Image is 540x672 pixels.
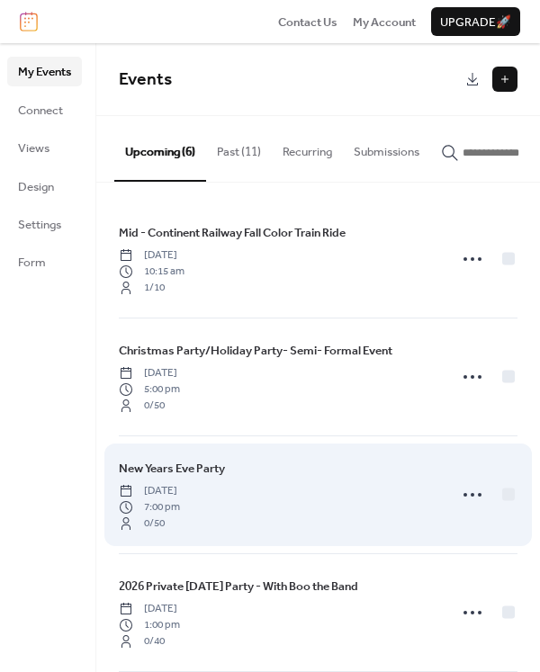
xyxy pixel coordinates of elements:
[119,63,172,96] span: Events
[119,365,180,381] span: [DATE]
[119,247,184,264] span: [DATE]
[144,515,165,532] span: 0 / 50
[7,95,82,124] a: Connect
[18,102,63,120] span: Connect
[114,116,206,181] button: Upcoming (6)
[278,13,337,31] span: Contact Us
[353,13,416,31] a: My Account
[119,617,180,633] span: 1:00 pm
[119,381,180,398] span: 5:00 pm
[7,247,82,276] a: Form
[119,264,184,280] span: 10:15 am
[278,13,337,31] a: Contact Us
[18,63,71,81] span: My Events
[7,57,82,85] a: My Events
[119,577,358,596] a: 2026 Private [DATE] Party - With Boo the Band
[119,224,346,242] span: Mid - Continent Railway Fall Color Train Ride
[144,280,165,296] span: 1 / 10
[18,139,49,157] span: Views
[119,601,180,617] span: [DATE]
[7,172,82,201] a: Design
[119,578,358,596] span: 2026 Private [DATE] Party - With Boo the Band
[119,341,392,361] a: Christmas Party/Holiday Party- Semi- Formal Event
[119,499,180,515] span: 7:00 pm
[144,398,165,414] span: 0 / 50
[7,133,82,162] a: Views
[7,210,82,238] a: Settings
[18,178,54,196] span: Design
[20,12,38,31] img: logo
[343,116,430,179] button: Submissions
[119,483,180,499] span: [DATE]
[18,254,46,272] span: Form
[18,216,61,234] span: Settings
[272,116,343,179] button: Recurring
[119,460,225,478] span: New Years Eve Party
[431,7,520,36] button: Upgrade🚀
[206,116,272,179] button: Past (11)
[144,633,165,650] span: 0 / 40
[119,459,225,479] a: New Years Eve Party
[119,342,392,360] span: Christmas Party/Holiday Party- Semi- Formal Event
[440,13,511,31] span: Upgrade 🚀
[119,223,346,243] a: Mid - Continent Railway Fall Color Train Ride
[353,13,416,31] span: My Account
